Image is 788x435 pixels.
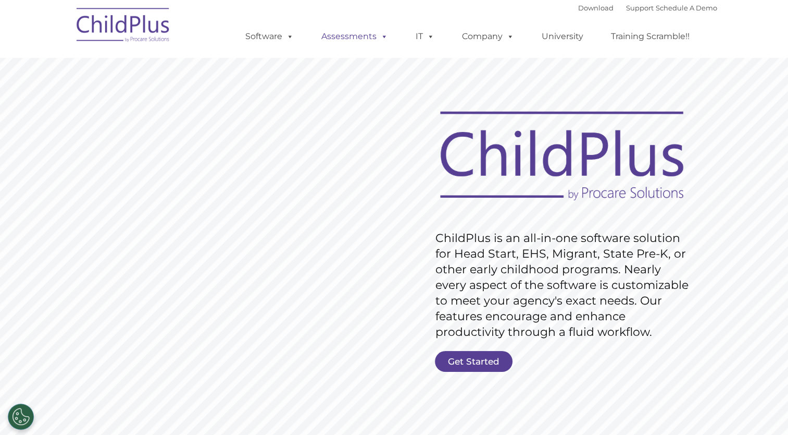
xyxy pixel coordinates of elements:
[656,4,717,12] a: Schedule A Demo
[531,26,594,47] a: University
[601,26,700,47] a: Training Scramble!!
[578,4,614,12] a: Download
[626,4,654,12] a: Support
[8,404,34,430] button: Cookies Settings
[311,26,398,47] a: Assessments
[71,1,176,53] img: ChildPlus by Procare Solutions
[405,26,445,47] a: IT
[452,26,524,47] a: Company
[235,26,304,47] a: Software
[435,351,512,372] a: Get Started
[578,4,717,12] font: |
[435,231,694,340] rs-layer: ChildPlus is an all-in-one software solution for Head Start, EHS, Migrant, State Pre-K, or other ...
